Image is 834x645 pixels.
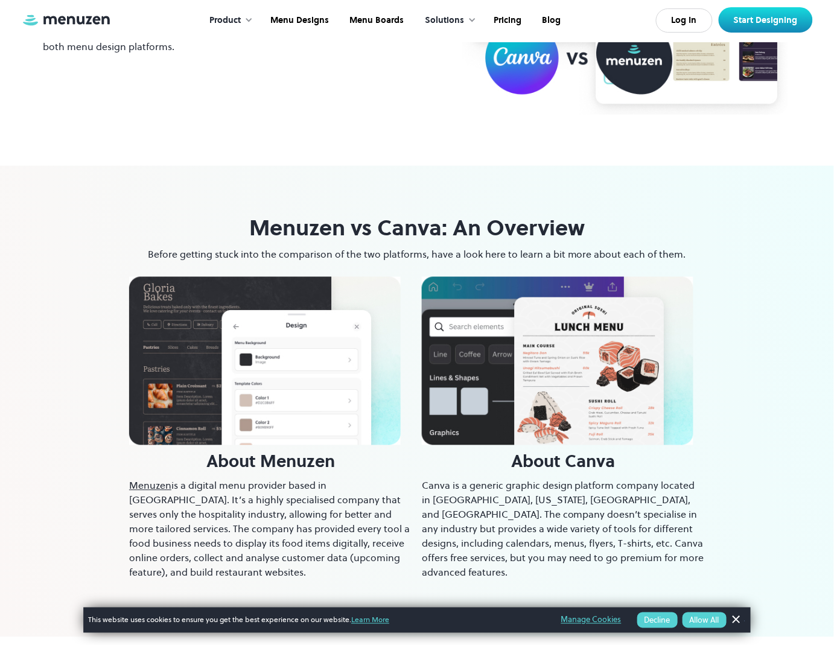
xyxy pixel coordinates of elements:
a: Menu Boards [339,2,413,39]
a: Menu Designs [259,2,339,39]
p: Canva is a generic graphic design platform company located in [GEOGRAPHIC_DATA], [US_STATE], [GEO... [422,478,705,580]
button: Decline [637,612,678,628]
div: Solutions [425,14,465,27]
a: Menuzen [129,479,171,492]
p: is a digital menu provider based in [GEOGRAPHIC_DATA]. It’s a highly specialised company that ser... [129,478,412,580]
a: Start Designing [719,7,813,33]
a: Dismiss Banner [727,611,745,629]
div: Product [198,2,259,39]
a: Log In [656,8,713,33]
h1: Menuzen vs Canva: An Overview [129,214,705,241]
div: Product [210,14,241,27]
div: Solutions [413,2,483,39]
p: Before getting stuck into the comparison of the two platforms, have a look here to learn a bit mo... [129,247,705,262]
a: Manage Cookies [561,614,622,627]
h1: About Canva [422,451,705,472]
span: This website uses cookies to ensure you get the best experience on our website. [88,615,544,626]
a: Learn More [351,615,389,625]
a: Blog [531,2,570,39]
button: Allow All [683,612,727,628]
h1: About Menuzen [129,451,412,472]
a: Pricing [483,2,531,39]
